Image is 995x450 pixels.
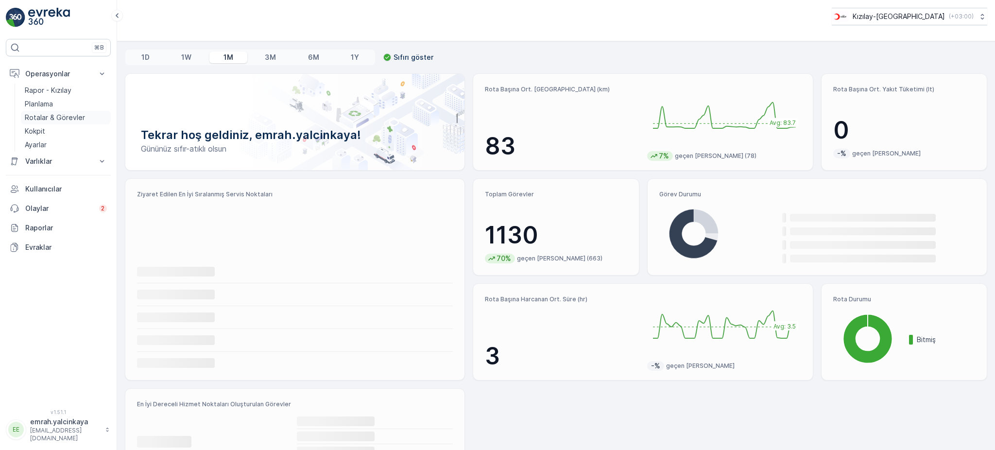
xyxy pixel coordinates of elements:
[485,86,639,93] p: Rota Başına Ort. [GEOGRAPHIC_DATA] (km)
[101,205,105,212] p: 2
[30,417,100,427] p: emrah.yalcinkaya
[6,8,25,27] img: logo
[25,184,107,194] p: Kullanıcılar
[517,255,602,262] p: geçen [PERSON_NAME] (663)
[852,150,921,157] p: geçen [PERSON_NAME]
[650,361,661,371] p: -%
[25,242,107,252] p: Evraklar
[25,223,107,233] p: Raporlar
[485,221,627,250] p: 1130
[141,52,150,62] p: 1D
[485,132,639,161] p: 83
[21,84,111,97] a: Rapor - Kızılay
[6,417,111,442] button: EEemrah.yalcinkaya[EMAIL_ADDRESS][DOMAIN_NAME]
[833,116,975,145] p: 0
[223,52,233,62] p: 1M
[659,190,975,198] p: Görev Durumu
[6,152,111,171] button: Varlıklar
[833,295,975,303] p: Rota Durumu
[25,140,47,150] p: Ayarlar
[6,199,111,218] a: Olaylar2
[853,12,945,21] p: Kızılay-[GEOGRAPHIC_DATA]
[394,52,433,62] p: Sıfırı göster
[25,99,53,109] p: Planlama
[6,238,111,257] a: Evraklar
[833,86,975,93] p: Rota Başına Ort. Yakıt Tüketimi (lt)
[141,127,449,143] p: Tekrar hoş geldiniz, emrah.yalcinkaya!
[137,400,453,408] p: En İyi Dereceli Hizmet Noktaları Oluşturulan Görevler
[836,149,847,158] p: -%
[675,152,756,160] p: geçen [PERSON_NAME] (78)
[25,156,91,166] p: Varlıklar
[181,52,191,62] p: 1W
[832,8,987,25] button: Kızılay-[GEOGRAPHIC_DATA](+03:00)
[25,204,93,213] p: Olaylar
[265,52,276,62] p: 3M
[485,295,639,303] p: Rota Başına Harcanan Ort. Süre (hr)
[6,409,111,415] span: v 1.51.1
[137,190,453,198] p: Ziyaret Edilen En İyi Sıralanmış Servis Noktaları
[917,335,975,345] p: Bitmiş
[25,126,45,136] p: Kokpit
[28,8,70,27] img: logo_light-DOdMpM7g.png
[351,52,359,62] p: 1Y
[141,143,449,155] p: Gününüz sıfır-atıklı olsun
[25,69,91,79] p: Operasyonlar
[21,111,111,124] a: Rotalar & Görevler
[25,113,85,122] p: Rotalar & Görevler
[25,86,71,95] p: Rapor - Kızılay
[6,64,111,84] button: Operasyonlar
[485,190,627,198] p: Toplam Görevler
[6,218,111,238] a: Raporlar
[485,342,639,371] p: 3
[8,422,24,437] div: EE
[658,151,670,161] p: 7%
[94,44,104,52] p: ⌘B
[30,427,100,442] p: [EMAIL_ADDRESS][DOMAIN_NAME]
[666,362,735,370] p: geçen [PERSON_NAME]
[21,138,111,152] a: Ayarlar
[21,124,111,138] a: Kokpit
[496,254,512,263] p: 70%
[832,11,849,22] img: k%C4%B1z%C4%B1lay_D5CCths.png
[308,52,319,62] p: 6M
[949,13,974,20] p: ( +03:00 )
[21,97,111,111] a: Planlama
[6,179,111,199] a: Kullanıcılar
